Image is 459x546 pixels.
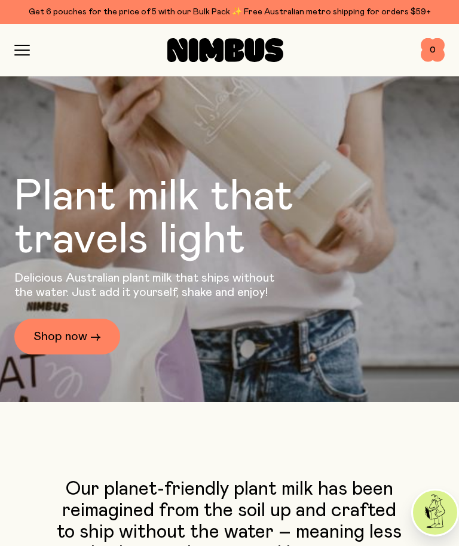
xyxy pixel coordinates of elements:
a: Shop now → [14,319,120,354]
h1: Plant milk that travels light [14,175,359,261]
div: Get 6 pouches for the price of 5 with our Bulk Pack ✨ Free Australian metro shipping for orders $59+ [14,5,445,19]
button: 0 [421,38,445,62]
img: agent [413,491,457,535]
p: Delicious Australian plant milk that ships without the water. Just add it yourself, shake and enjoy! [14,271,282,300]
